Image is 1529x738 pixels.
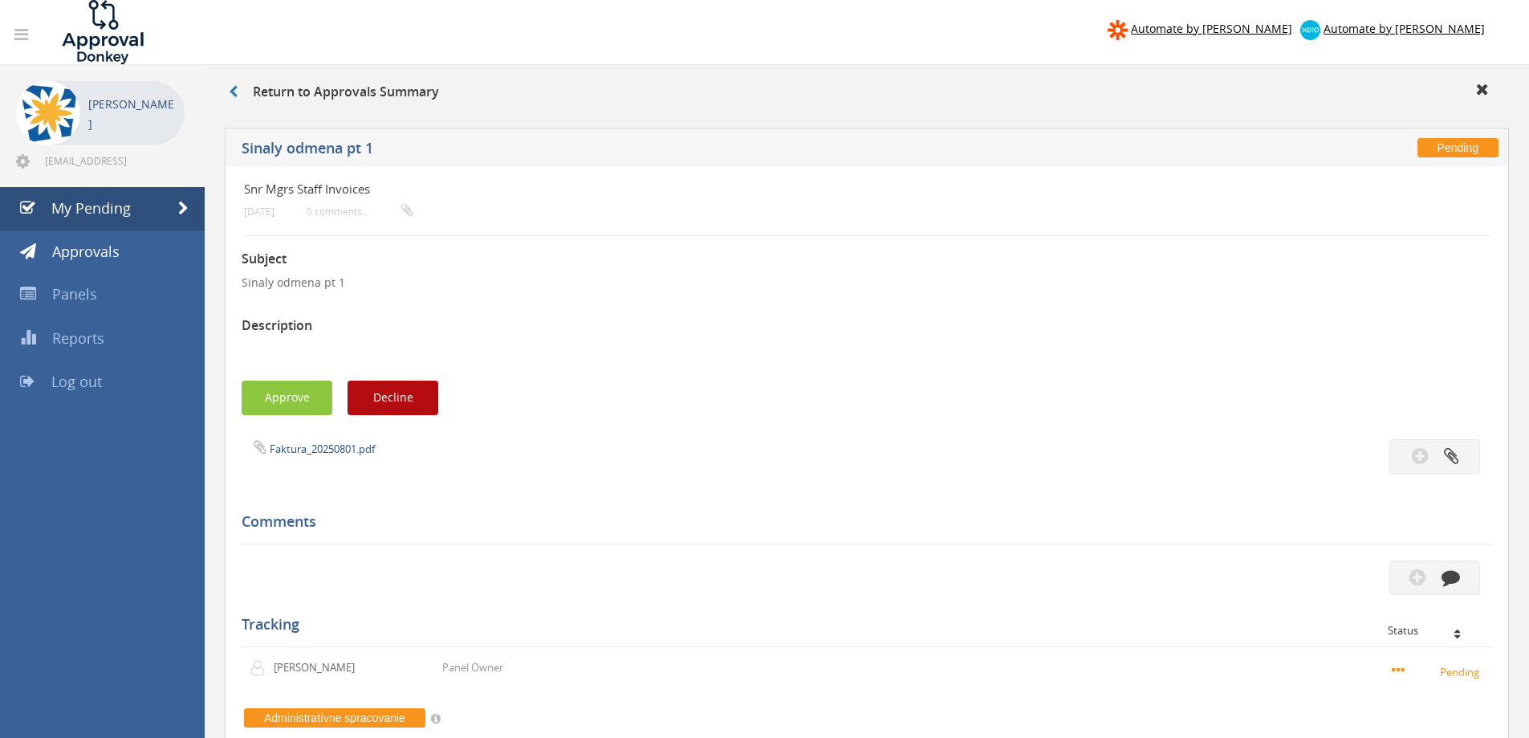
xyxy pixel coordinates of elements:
small: Pending [1392,663,1484,680]
h3: Subject [242,252,1492,267]
h5: Tracking [242,617,1480,633]
h5: Comments [242,514,1480,530]
img: zapier-logomark.png [1108,20,1128,40]
span: My Pending [51,198,131,218]
span: Reports [52,328,104,348]
button: Approve [242,381,332,415]
h5: Sinaly odmena pt 1 [242,141,1120,161]
span: Automate by [PERSON_NAME] [1324,21,1485,36]
span: Panels [52,284,97,304]
span: Automate by [PERSON_NAME] [1131,21,1292,36]
small: [DATE] [244,206,274,218]
span: Administratívne spracovanie [244,708,425,728]
p: [PERSON_NAME] [274,660,366,675]
h4: Snr Mgrs Staff Invoices [244,182,1282,196]
img: xero-logo.png [1300,20,1320,40]
span: Log out [51,372,102,391]
span: [EMAIL_ADDRESS][DOMAIN_NAME] [45,154,181,167]
small: 0 comments... [307,206,413,218]
img: user-icon.png [250,660,274,676]
div: Status [1388,625,1480,636]
p: Sinaly odmena pt 1 [242,275,1492,291]
span: Approvals [52,242,120,261]
p: Panel Owner [442,660,503,675]
h3: Description [242,319,1492,333]
h3: Return to Approvals Summary [229,85,439,100]
a: Faktura_20250801.pdf [270,442,375,456]
button: Decline [348,381,438,415]
span: Pending [1417,138,1499,157]
p: [PERSON_NAME] [88,94,177,134]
